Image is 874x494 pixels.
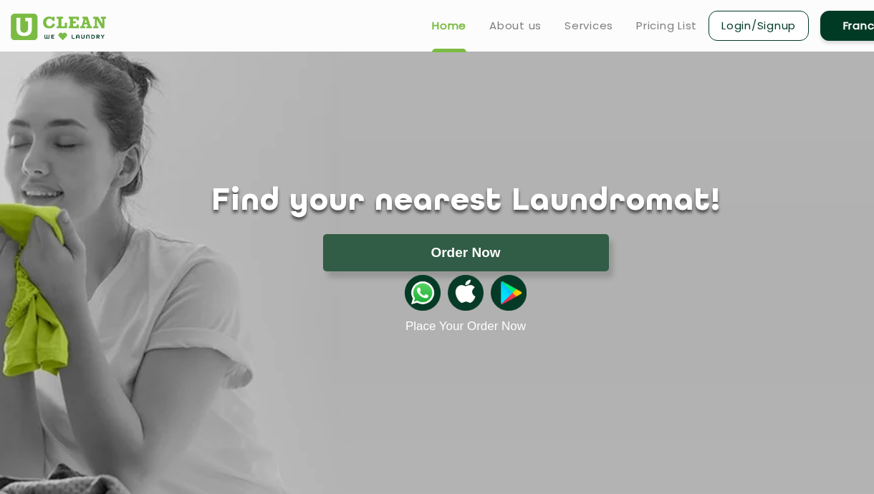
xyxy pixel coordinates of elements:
img: UClean Laundry and Dry Cleaning [11,14,106,40]
a: About us [489,17,542,34]
a: Home [432,17,466,34]
a: Services [565,17,613,34]
img: whatsappicon.png [405,275,441,311]
img: playstoreicon.png [491,275,527,311]
img: apple-icon.png [448,275,484,311]
a: Place Your Order Now [405,319,526,334]
a: Login/Signup [709,11,809,41]
button: Order Now [323,234,609,271]
a: Pricing List [636,17,697,34]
